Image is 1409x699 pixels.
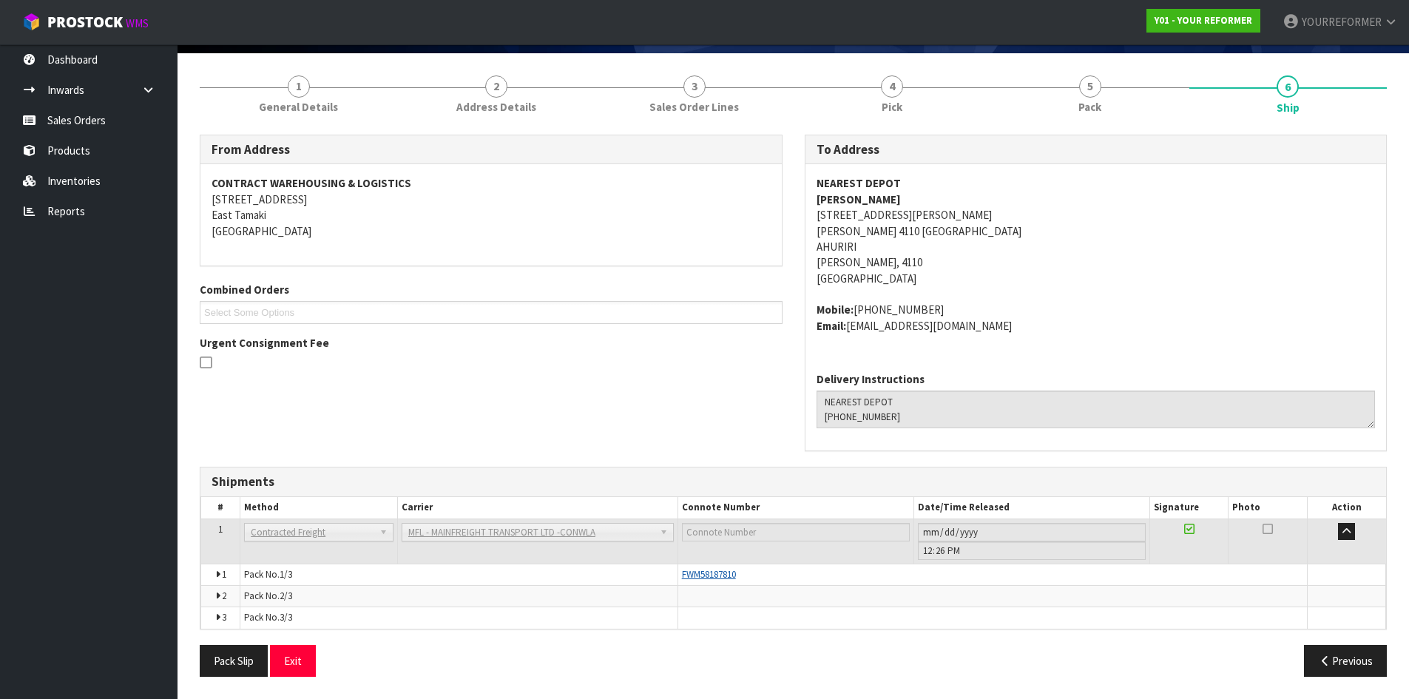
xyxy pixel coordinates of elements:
span: 2/3 [280,590,292,602]
strong: NEAREST DEPOT [817,176,901,190]
span: 1 [222,568,226,581]
strong: Y01 - YOUR REFORMER [1155,14,1252,27]
button: Pack Slip [200,645,268,677]
span: ProStock [47,13,123,32]
td: Pack No. [240,607,678,629]
label: Urgent Consignment Fee [200,335,329,351]
span: 4 [881,75,903,98]
span: Pick [882,99,902,115]
a: FWM58187810 [682,568,736,581]
span: 2 [485,75,507,98]
span: Ship [200,124,1387,689]
span: 3 [683,75,706,98]
span: 5 [1079,75,1101,98]
span: 1/3 [280,568,292,581]
strong: [PERSON_NAME] [817,192,901,206]
input: Connote Number [682,523,910,541]
span: Ship [1277,100,1300,115]
button: Previous [1304,645,1387,677]
label: Combined Orders [200,282,289,297]
th: Method [240,497,398,519]
span: 2 [222,590,226,602]
h3: To Address [817,143,1376,157]
th: Signature [1149,497,1228,519]
th: Date/Time Released [913,497,1149,519]
span: Pack [1078,99,1101,115]
span: General Details [259,99,338,115]
strong: mobile [817,303,854,317]
span: 1 [218,523,223,536]
span: 3/3 [280,611,292,624]
td: Pack No. [240,564,678,585]
button: Exit [270,645,316,677]
address: [STREET_ADDRESS] East Tamaki [GEOGRAPHIC_DATA] [212,175,771,239]
th: # [201,497,240,519]
strong: email [817,319,846,333]
th: Carrier [397,497,678,519]
span: 3 [222,611,226,624]
td: Pack No. [240,586,678,607]
th: Action [1307,497,1385,519]
img: cube-alt.png [22,13,41,31]
th: Connote Number [678,497,913,519]
span: 6 [1277,75,1299,98]
address: [PHONE_NUMBER] [EMAIL_ADDRESS][DOMAIN_NAME] [817,302,1376,334]
span: Contracted Freight [251,524,374,541]
strong: CONTRACT WAREHOUSING & LOGISTICS [212,176,411,190]
span: YOURREFORMER [1302,15,1382,29]
h3: From Address [212,143,771,157]
span: 1 [288,75,310,98]
span: MFL - MAINFREIGHT TRANSPORT LTD -CONWLA [408,524,654,541]
h3: Shipments [212,475,1375,489]
label: Delivery Instructions [817,371,925,387]
address: [STREET_ADDRESS][PERSON_NAME] [PERSON_NAME] 4110 [GEOGRAPHIC_DATA] AHURIRI [PERSON_NAME], 4110 [G... [817,175,1376,286]
span: Sales Order Lines [649,99,739,115]
small: WMS [126,16,149,30]
span: Address Details [456,99,536,115]
th: Photo [1229,497,1307,519]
